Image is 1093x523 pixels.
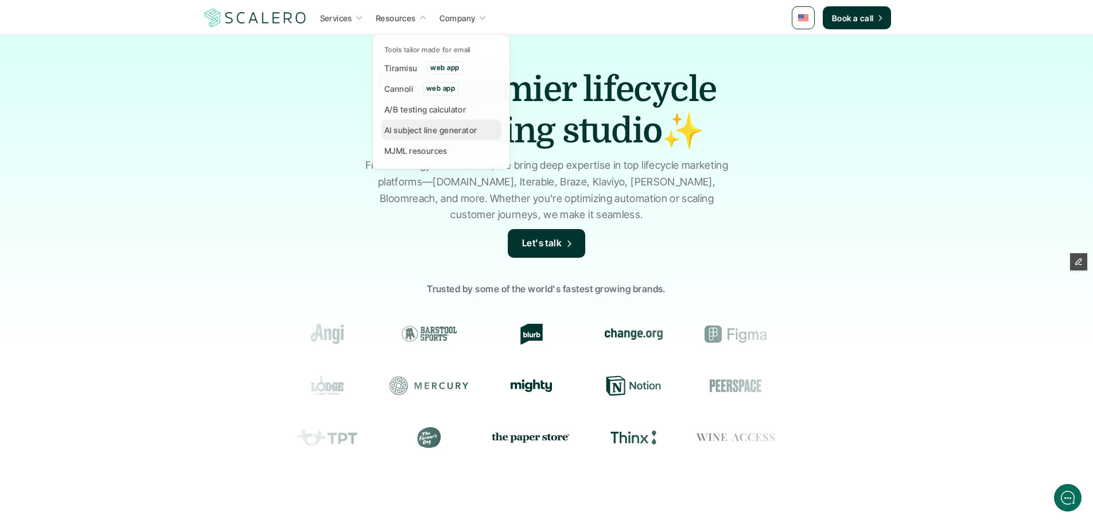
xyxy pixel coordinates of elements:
p: MJML resources [384,145,448,157]
h1: The premier lifecycle marketing studio✨ [346,69,748,152]
a: MJML resources [381,140,501,161]
h2: Let us know if we can help with lifecycle marketing. [17,76,212,131]
p: Let's talk [522,236,562,251]
div: Notion [586,375,665,396]
p: AI subject line generator [384,124,477,136]
p: web app [430,64,459,72]
div: Thinx [588,427,667,448]
div: Peerspace [688,375,767,396]
div: Mercury [382,375,461,396]
p: From strategy to execution, we bring deep expertise in top lifecycle marketing platforms—[DOMAIN_... [360,157,733,223]
a: Cannoliweb app [381,78,501,99]
button: New conversation [18,152,212,175]
p: Book a call [832,12,874,24]
p: Tiramisu [384,62,417,74]
p: Services [320,12,352,24]
span: We run on Gist [96,401,145,409]
img: Groome [799,327,854,341]
div: Wine Access [690,427,769,448]
div: The Farmer's Dog [384,427,463,448]
div: Lodge Cast Iron [279,375,359,396]
div: change.org [583,324,662,344]
img: Scalero company logo [203,7,308,29]
p: Tools tailor made for email [384,46,470,54]
div: Mighty Networks [484,379,563,392]
div: Barstool [379,324,458,344]
img: the paper store [486,430,565,444]
a: Let's talk [508,229,586,258]
p: Company [439,12,476,24]
p: web app [426,84,455,92]
a: AI subject line generator [381,119,501,140]
div: Blurb [481,324,560,344]
button: Edit Framer Content [1070,253,1087,270]
a: Tiramisuweb app [381,57,501,78]
p: Resources [376,12,416,24]
div: Angi [277,324,356,344]
a: Book a call [823,6,891,29]
div: Prose [792,427,872,448]
p: A/B testing calculator [384,103,466,115]
div: Figma [685,324,764,344]
iframe: gist-messenger-bubble-iframe [1054,484,1082,512]
span: New conversation [74,159,138,168]
div: Resy [790,375,869,396]
a: A/B testing calculator [381,99,501,119]
h1: Hi! Welcome to [GEOGRAPHIC_DATA]. [17,56,212,74]
a: Scalero company logo [203,7,308,28]
div: Teachers Pay Teachers [282,427,361,448]
p: Cannoli [384,83,413,95]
